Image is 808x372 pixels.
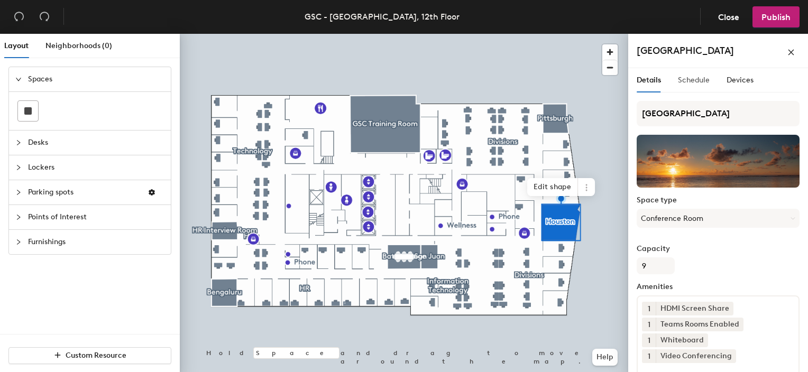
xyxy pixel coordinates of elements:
[637,209,800,228] button: Conference Room
[648,303,650,314] span: 1
[656,349,736,363] div: Video Conferencing
[45,41,112,50] span: Neighborhoods (0)
[752,6,800,27] button: Publish
[709,6,748,27] button: Close
[642,318,656,331] button: 1
[28,131,164,155] span: Desks
[28,180,139,204] span: Parking spots
[34,6,55,27] button: Redo (⌘ + ⇧ + Z)
[637,283,800,291] label: Amenities
[761,12,791,22] span: Publish
[678,76,710,85] span: Schedule
[787,49,795,56] span: close
[15,139,22,146] span: collapsed
[718,12,739,22] span: Close
[637,44,734,58] h4: [GEOGRAPHIC_DATA]
[637,196,800,204] label: Space type
[648,335,650,346] span: 1
[642,333,656,347] button: 1
[15,189,22,196] span: collapsed
[642,302,656,315] button: 1
[8,347,171,364] button: Custom Resource
[642,349,656,363] button: 1
[15,239,22,245] span: collapsed
[14,11,24,22] span: undo
[527,178,578,196] span: Edit shape
[637,245,800,253] label: Capacity
[727,76,754,85] span: Devices
[592,349,618,366] button: Help
[648,351,650,362] span: 1
[4,41,29,50] span: Layout
[28,205,164,229] span: Points of Interest
[656,318,743,331] div: Teams Rooms Enabled
[637,135,800,188] img: The space named Houston
[656,333,708,347] div: Whiteboard
[637,76,661,85] span: Details
[66,351,126,360] span: Custom Resource
[15,164,22,171] span: collapsed
[28,67,164,91] span: Spaces
[28,230,164,254] span: Furnishings
[15,76,22,82] span: expanded
[305,10,460,23] div: GSC - [GEOGRAPHIC_DATA], 12th Floor
[648,319,650,330] span: 1
[8,6,30,27] button: Undo (⌘ + Z)
[656,302,733,315] div: HDMI Screen Share
[15,214,22,220] span: collapsed
[28,155,164,180] span: Lockers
